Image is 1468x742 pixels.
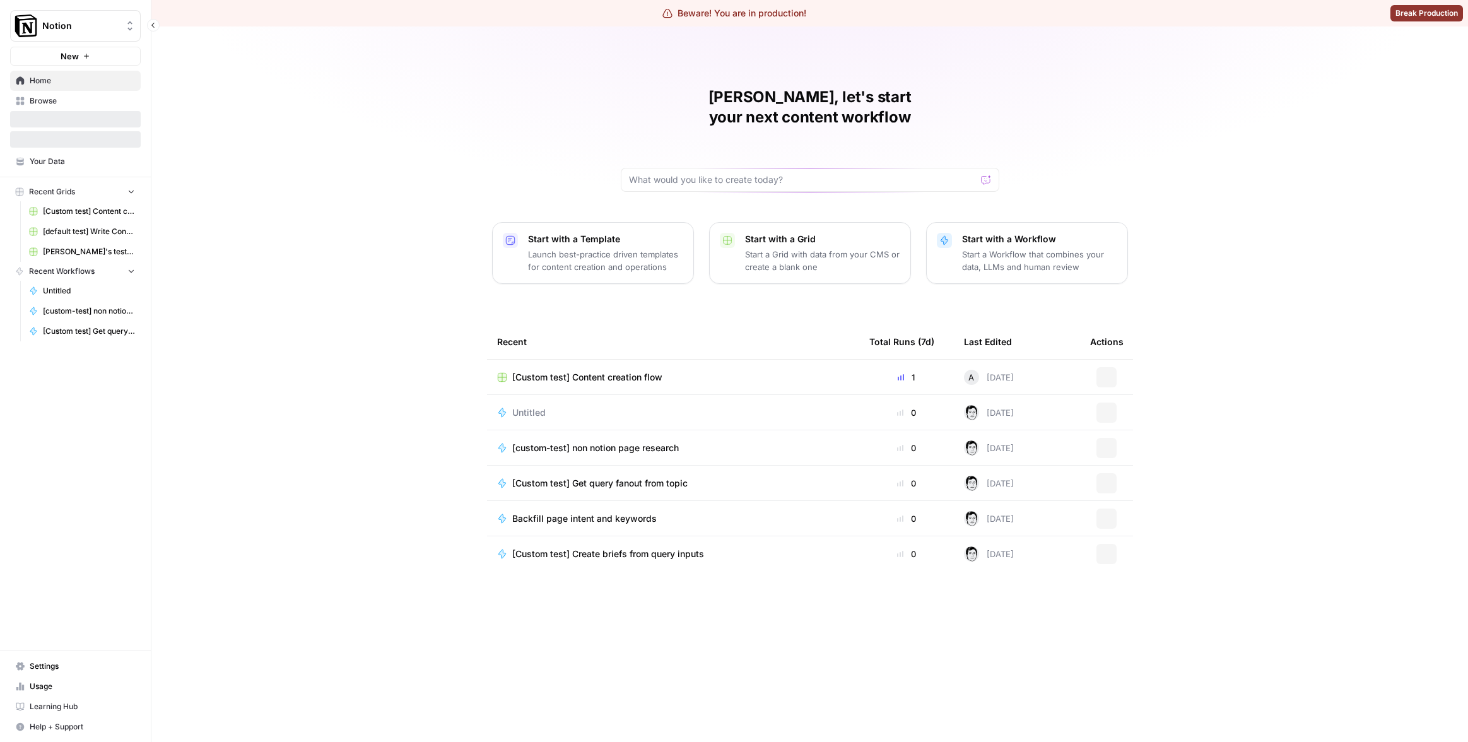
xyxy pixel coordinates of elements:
span: Your Data [30,156,135,167]
div: [DATE] [964,546,1014,562]
button: Break Production [1390,5,1463,21]
a: Untitled [497,406,849,419]
a: Usage [10,676,141,697]
button: Help + Support [10,717,141,737]
a: Learning Hub [10,697,141,717]
div: Beware! You are in production! [662,7,806,20]
span: A [968,371,974,384]
div: Total Runs (7d) [869,324,934,359]
p: Start with a Workflow [962,233,1117,245]
button: Start with a TemplateLaunch best-practice driven templates for content creation and operations [492,222,694,284]
img: ygx76vswflo5630il17c0dd006mi [964,546,979,562]
button: Start with a WorkflowStart a Workflow that combines your data, LLMs and human review [926,222,1128,284]
div: [DATE] [964,511,1014,526]
div: Actions [1090,324,1124,359]
div: [DATE] [964,476,1014,491]
span: [custom-test] non notion page research [43,305,135,317]
div: 1 [869,371,944,384]
span: New [61,50,79,62]
a: Untitled [23,281,141,301]
input: What would you like to create today? [629,174,976,186]
div: 0 [869,477,944,490]
span: [Custom test] Create briefs from query inputs [512,548,704,560]
a: [Custom test] Content creation flow [23,201,141,221]
span: Settings [30,661,135,672]
a: [PERSON_NAME]'s test Grid [23,242,141,262]
div: Last Edited [964,324,1012,359]
span: Untitled [43,285,135,297]
div: 0 [869,406,944,419]
h1: [PERSON_NAME], let's start your next content workflow [621,87,999,127]
span: [PERSON_NAME]'s test Grid [43,246,135,257]
span: Browse [30,95,135,107]
span: [Custom test] Content creation flow [512,371,662,384]
a: Settings [10,656,141,676]
span: [Custom test] Get query fanout from topic [512,477,688,490]
span: [Custom test] Content creation flow [43,206,135,217]
p: Start with a Template [528,233,683,245]
a: Backfill page intent and keywords [497,512,849,525]
div: 0 [869,512,944,525]
a: Your Data [10,151,141,172]
div: 0 [869,442,944,454]
span: Recent Workflows [29,266,95,277]
span: Home [30,75,135,86]
a: [custom-test] non notion page research [497,442,849,454]
p: Launch best-practice driven templates for content creation and operations [528,248,683,273]
span: Usage [30,681,135,692]
a: Home [10,71,141,91]
button: Recent Workflows [10,262,141,281]
div: [DATE] [964,440,1014,456]
img: ygx76vswflo5630il17c0dd006mi [964,440,979,456]
a: [Custom test] Get query fanout from topic [23,321,141,341]
span: Recent Grids [29,186,75,197]
a: [custom-test] non notion page research [23,301,141,321]
img: ygx76vswflo5630il17c0dd006mi [964,476,979,491]
button: Workspace: Notion [10,10,141,42]
div: 0 [869,548,944,560]
span: Untitled [512,406,546,419]
button: New [10,47,141,66]
img: Notion Logo [15,15,37,37]
img: ygx76vswflo5630il17c0dd006mi [964,405,979,420]
div: [DATE] [964,370,1014,385]
a: [Custom test] Get query fanout from topic [497,477,849,490]
span: [default test] Write Content Briefs [43,226,135,237]
span: Backfill page intent and keywords [512,512,657,525]
button: Recent Grids [10,182,141,201]
a: [Custom test] Content creation flow [497,371,849,384]
span: [custom-test] non notion page research [512,442,679,454]
span: Learning Hub [30,701,135,712]
a: [Custom test] Create briefs from query inputs [497,548,849,560]
a: [default test] Write Content Briefs [23,221,141,242]
button: Start with a GridStart a Grid with data from your CMS or create a blank one [709,222,911,284]
span: Help + Support [30,721,135,733]
img: ygx76vswflo5630il17c0dd006mi [964,511,979,526]
p: Start a Grid with data from your CMS or create a blank one [745,248,900,273]
div: Recent [497,324,849,359]
p: Start a Workflow that combines your data, LLMs and human review [962,248,1117,273]
span: Break Production [1395,8,1458,19]
div: [DATE] [964,405,1014,420]
span: [Custom test] Get query fanout from topic [43,326,135,337]
span: Notion [42,20,119,32]
p: Start with a Grid [745,233,900,245]
a: Browse [10,91,141,111]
